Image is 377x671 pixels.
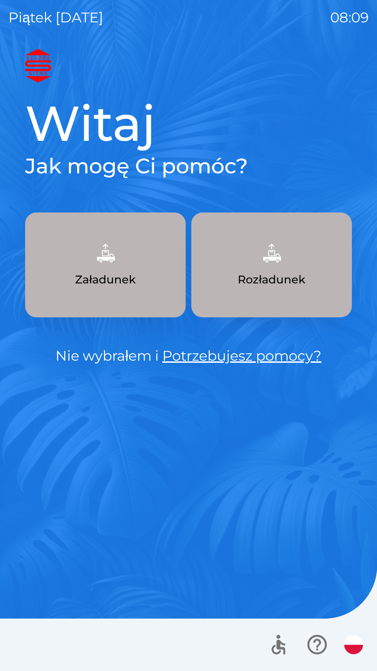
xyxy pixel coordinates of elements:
[344,635,363,654] img: pl flag
[162,347,321,364] a: Potrzebujesz pomocy?
[191,212,352,317] button: Rozładunek
[238,271,305,288] p: Rozładunek
[25,49,352,82] img: Logo
[25,153,352,179] h2: Jak mogę Ci pomóc?
[75,271,136,288] p: Załadunek
[25,94,352,153] h1: Witaj
[25,345,352,366] p: Nie wybrałem i
[330,7,369,28] p: 08:09
[8,7,103,28] p: piątek [DATE]
[90,238,121,268] img: 9957f61b-5a77-4cda-b04a-829d24c9f37e.png
[256,238,287,268] img: 6e47bb1a-0e3d-42fb-b293-4c1d94981b35.png
[25,212,186,317] button: Załadunek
